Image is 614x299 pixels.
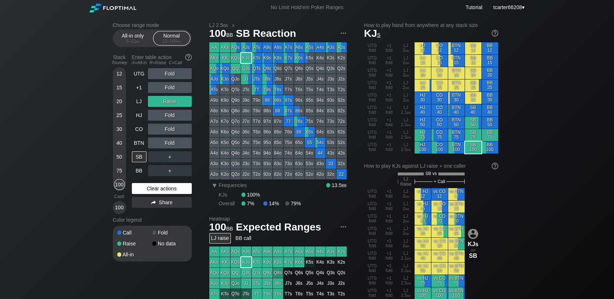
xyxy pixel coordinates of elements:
div: BTN 40 [448,104,465,116]
div: J6s [294,74,304,84]
div: A9s [262,42,272,53]
div: BB 15 [482,55,498,67]
div: +1 fold [381,141,397,154]
div: 54o [305,148,315,158]
div: QQ [230,63,241,74]
span: bb [405,97,409,102]
div: UTG fold [364,117,381,129]
div: 63o [294,159,304,169]
div: +1 fold [381,79,397,92]
div: A4o [209,148,220,158]
div: 52s [336,137,347,148]
div: K8s [273,53,283,63]
div: 50 [114,151,125,162]
div: T7s [283,85,294,95]
h2: How to play hand from anywhere at any stack size [364,22,498,28]
div: T8o [252,106,262,116]
div: HJ 40 [415,104,431,116]
div: KQo [220,63,230,74]
div: 87s [283,106,294,116]
div: 75s [305,116,315,127]
div: T7o [252,116,262,127]
div: 96o [262,127,272,137]
div: 95s [305,95,315,105]
div: Q8s [273,63,283,74]
div: 40 [114,137,125,148]
span: bb [223,22,228,28]
div: 83o [273,159,283,169]
div: BTN [132,137,146,148]
div: T8s [273,85,283,95]
div: J9s [262,74,272,84]
div: 42s [336,148,347,158]
div: Q4s [315,63,325,74]
div: 55 [305,137,315,148]
div: BB 30 [482,92,498,104]
div: Stack [110,51,129,68]
div: T2s [336,85,347,95]
div: K2s [336,53,347,63]
div: 74s [315,116,325,127]
div: J3s [326,74,336,84]
div: AJo [209,74,220,84]
div: 53s [326,137,336,148]
div: Q7o [230,116,241,127]
span: bb [405,73,409,78]
div: 75 [114,165,125,176]
div: 30 [114,124,125,135]
div: 43s [326,148,336,158]
div: Fold [148,82,192,93]
div: K3s [326,53,336,63]
div: Call [117,230,152,235]
div: 83s [326,106,336,116]
div: A7s [283,42,294,53]
div: 25 [114,110,125,121]
div: LJ 2 [398,67,414,79]
div: HJ 15 [415,55,431,67]
span: bb [407,110,411,115]
div: QJs [241,63,251,74]
img: help.32db89a4.svg [184,53,192,61]
div: J3o [241,159,251,169]
div: Q7s [283,63,294,74]
div: K6s [294,53,304,63]
div: 93s [326,95,336,105]
div: T9o [252,95,262,105]
span: bb [136,39,140,44]
div: 97s [283,95,294,105]
div: 85s [305,106,315,116]
div: Q5s [305,63,315,74]
div: CO 30 [431,92,448,104]
div: Fold [148,110,192,121]
div: Q4o [230,148,241,158]
div: KK [220,53,230,63]
div: Raise [117,241,152,246]
div: 62s [336,127,347,137]
div: A7o [209,116,220,127]
div: A4s [315,42,325,53]
div: 97o [262,116,272,127]
div: AJs [241,42,251,53]
div: 66 [294,127,304,137]
div: CO 20 [431,67,448,79]
div: LJ 2.1 [398,104,414,116]
div: Fold [148,124,192,135]
div: 44 [315,148,325,158]
div: 64s [315,127,325,137]
span: 100 [208,28,234,40]
div: SB 15 [465,55,481,67]
div: SB 20 [465,67,481,79]
div: K7s [283,53,294,63]
span: bb [407,135,411,140]
div: Fold [148,137,192,148]
div: 73s [326,116,336,127]
div: UTG fold [364,79,381,92]
div: J8o [241,106,251,116]
div: 88 [273,106,283,116]
div: UTG fold [364,104,381,116]
div: 93o [262,159,272,169]
div: 20 [114,96,125,107]
div: HJ 20 [415,67,431,79]
div: LJ 2.2 [398,117,414,129]
div: A2s [336,42,347,53]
